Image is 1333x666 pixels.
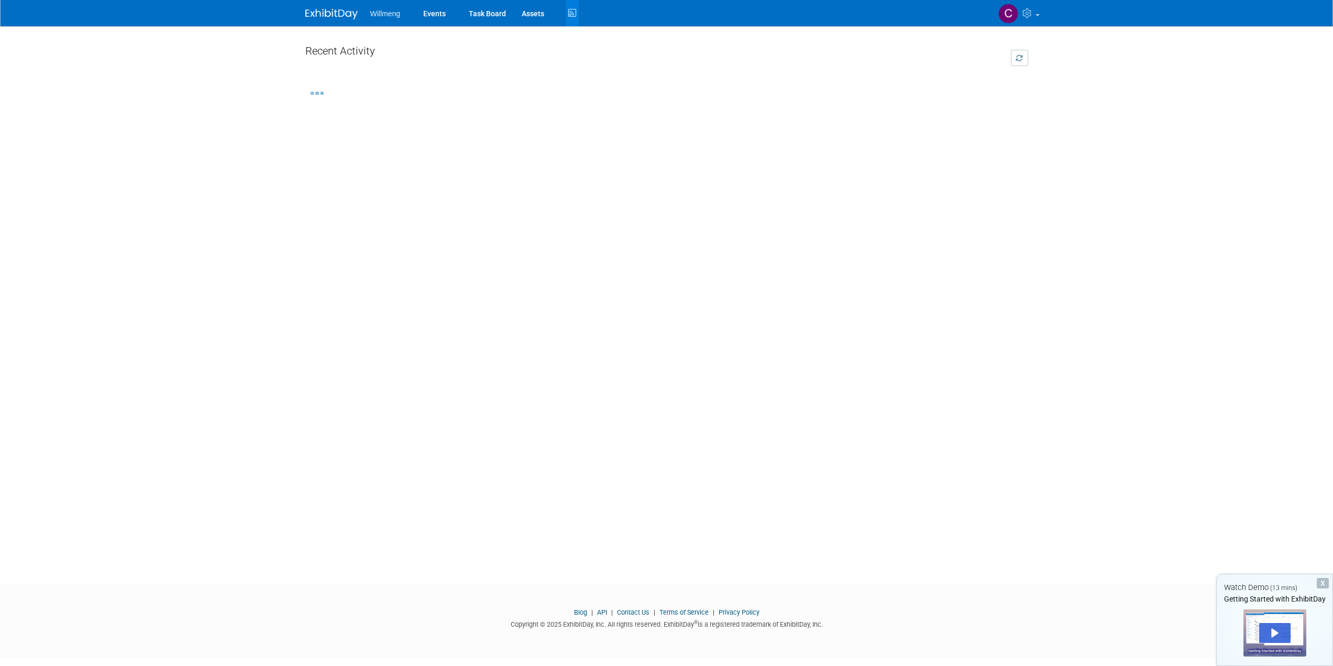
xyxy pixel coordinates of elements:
a: Privacy Policy [719,608,759,616]
div: Watch Demo [1217,582,1332,593]
span: Willmeng [370,9,401,18]
div: Dismiss [1317,578,1329,588]
sup: ® [694,619,698,625]
img: loading... [311,92,324,95]
span: | [651,608,658,616]
span: | [710,608,717,616]
span: | [589,608,596,616]
a: Contact Us [617,608,649,616]
img: ExhibitDay [305,9,358,19]
div: Getting Started with ExhibitDay [1217,594,1332,604]
span: (13 mins) [1270,584,1297,592]
span: | [609,608,615,616]
img: Carolyn MacDonald [998,4,1018,24]
a: Blog [574,608,587,616]
a: Terms of Service [659,608,709,616]
div: Recent Activity [305,39,997,67]
a: API [597,608,607,616]
div: Play [1259,623,1291,643]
